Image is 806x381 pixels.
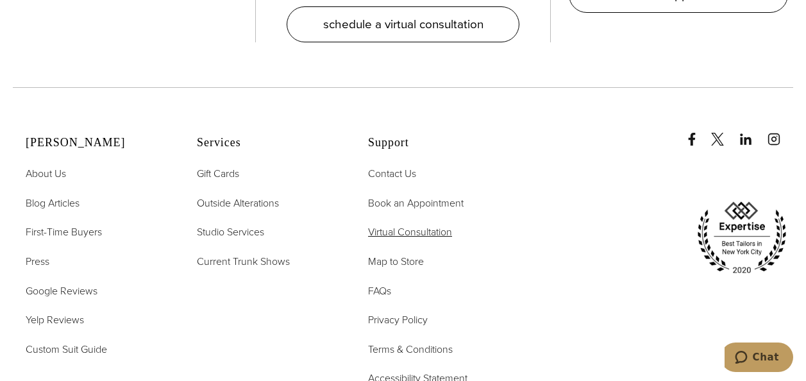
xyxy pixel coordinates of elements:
[287,6,519,42] a: schedule a virtual consultation
[26,224,102,241] a: First-Time Buyers
[685,120,709,146] a: Facebook
[197,166,239,181] span: Gift Cards
[197,224,264,239] span: Studio Services
[26,224,102,239] span: First-Time Buyers
[368,166,416,181] span: Contact Us
[197,136,336,150] h2: Services
[768,120,793,146] a: instagram
[368,165,416,182] a: Contact Us
[26,196,80,210] span: Blog Articles
[197,254,290,269] span: Current Trunk Shows
[368,342,453,357] span: Terms & Conditions
[725,343,793,375] iframe: Opens a widget where you can chat to one of our agents
[368,195,464,212] a: Book an Appointment
[26,253,49,270] a: Press
[368,284,391,298] span: FAQs
[197,253,290,270] a: Current Trunk Shows
[197,165,336,269] nav: Services Footer Nav
[26,254,49,269] span: Press
[26,283,97,300] a: Google Reviews
[197,224,264,241] a: Studio Services
[368,254,424,269] span: Map to Store
[368,224,452,239] span: Virtual Consultation
[368,283,391,300] a: FAQs
[197,195,279,212] a: Outside Alterations
[368,312,428,328] a: Privacy Policy
[197,165,239,182] a: Gift Cards
[368,136,507,150] h2: Support
[26,165,66,182] a: About Us
[26,166,66,181] span: About Us
[26,165,165,357] nav: Alan David Footer Nav
[26,312,84,327] span: Yelp Reviews
[739,120,765,146] a: linkedin
[368,312,428,327] span: Privacy Policy
[26,284,97,298] span: Google Reviews
[711,120,737,146] a: x/twitter
[323,15,483,33] span: schedule a virtual consultation
[197,196,279,210] span: Outside Alterations
[26,195,80,212] a: Blog Articles
[26,312,84,328] a: Yelp Reviews
[368,196,464,210] span: Book an Appointment
[26,136,165,150] h2: [PERSON_NAME]
[26,342,107,357] span: Custom Suit Guide
[691,197,793,279] img: expertise, best tailors in new york city 2020
[368,224,452,241] a: Virtual Consultation
[368,341,453,358] a: Terms & Conditions
[26,341,107,358] a: Custom Suit Guide
[368,253,424,270] a: Map to Store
